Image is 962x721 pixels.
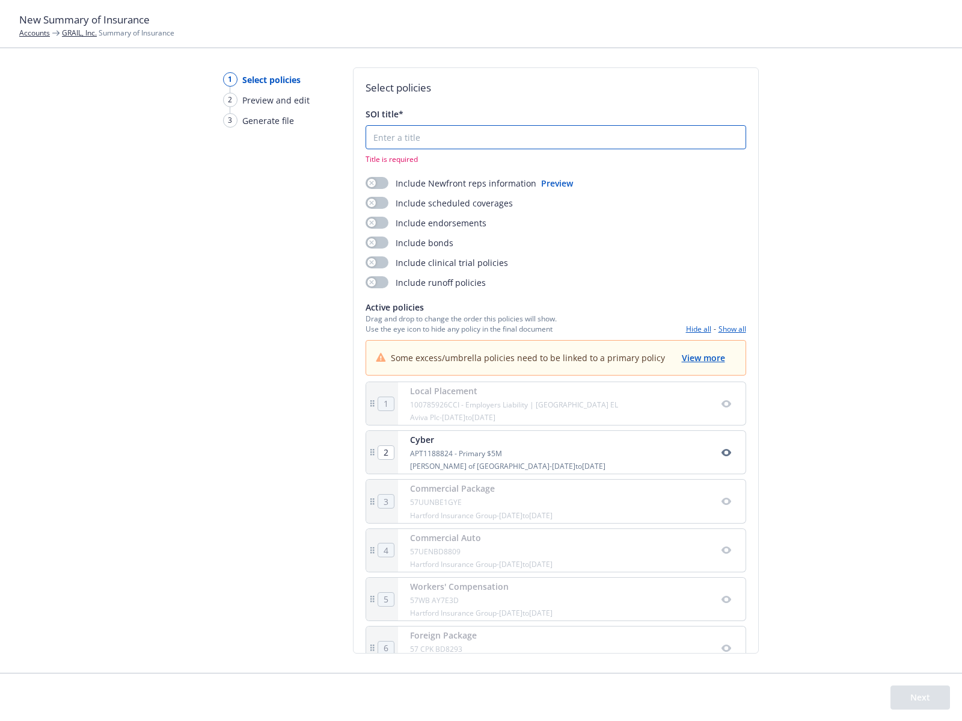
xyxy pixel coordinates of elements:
[366,108,403,120] span: SOI title*
[410,448,605,459] div: APT1188824 - Primary $5M
[410,546,553,557] div: 57UENBD8809
[718,324,746,334] button: Show all
[686,324,711,334] button: Hide all
[366,217,486,229] div: Include endorsements
[410,482,553,495] div: Commercial Package
[541,177,573,190] button: Preview
[410,644,553,654] div: 57 CPK BD8293
[366,177,536,190] div: Include Newfront reps information
[410,433,605,446] div: Cyber
[223,113,237,128] div: 3
[223,93,237,107] div: 2
[223,72,237,87] div: 1
[366,314,557,334] span: Drag and drop to change the order this policies will show. Use the eye icon to hide any policy in...
[410,559,553,569] div: Hartford Insurance Group - [DATE] to [DATE]
[366,197,513,209] div: Include scheduled coverages
[19,28,50,38] a: Accounts
[366,626,746,670] div: Foreign Package57 CPK BD8293Hartford Insurance Group-[DATE]to[DATE]
[686,324,746,334] div: -
[366,479,746,523] div: Commercial Package57UUNBE1GYEHartford Insurance Group-[DATE]to[DATE]
[366,237,453,249] div: Include bonds
[410,385,618,397] div: Local Placement
[366,577,746,621] div: Workers' Compensation57WB AY7E3DHartford Insurance Group-[DATE]to[DATE]
[410,608,553,618] div: Hartford Insurance Group - [DATE] to [DATE]
[366,256,508,269] div: Include clinical trial policies
[410,400,618,410] div: 100785926CCI - Employers Liability | [GEOGRAPHIC_DATA] EL
[62,28,174,38] span: Summary of Insurance
[62,28,97,38] a: GRAIL, Inc.
[682,352,725,364] span: View more
[242,114,294,127] span: Generate file
[410,595,553,605] div: 57WB AY7E3D
[391,351,665,364] span: Some excess/umbrella policies need to be linked to a primary policy
[681,350,726,365] button: View more
[19,12,943,28] h1: New Summary of Insurance
[366,301,557,314] span: Active policies
[242,94,310,107] span: Preview and edit
[242,73,301,86] span: Select policies
[366,154,746,164] span: Title is required
[410,461,605,471] div: [PERSON_NAME] of [GEOGRAPHIC_DATA] - [DATE] to [DATE]
[366,80,746,96] h2: Select policies
[410,580,553,593] div: Workers' Compensation
[410,510,553,521] div: Hartford Insurance Group - [DATE] to [DATE]
[366,382,746,425] div: Local Placement100785926CCI - Employers Liability | [GEOGRAPHIC_DATA] ELAviva Plc-[DATE]to[DATE]
[410,497,553,507] div: 57UUNBE1GYE
[410,629,553,642] div: Foreign Package
[366,528,746,572] div: Commercial Auto57UENBD8809Hartford Insurance Group-[DATE]to[DATE]
[366,126,746,149] input: Enter a title
[366,430,746,474] div: CyberAPT1188824 - Primary $5M[PERSON_NAME] of [GEOGRAPHIC_DATA]-[DATE]to[DATE]
[410,531,553,544] div: Commercial Auto
[366,276,486,289] div: Include runoff policies
[410,412,618,422] div: Aviva Plc - [DATE] to [DATE]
